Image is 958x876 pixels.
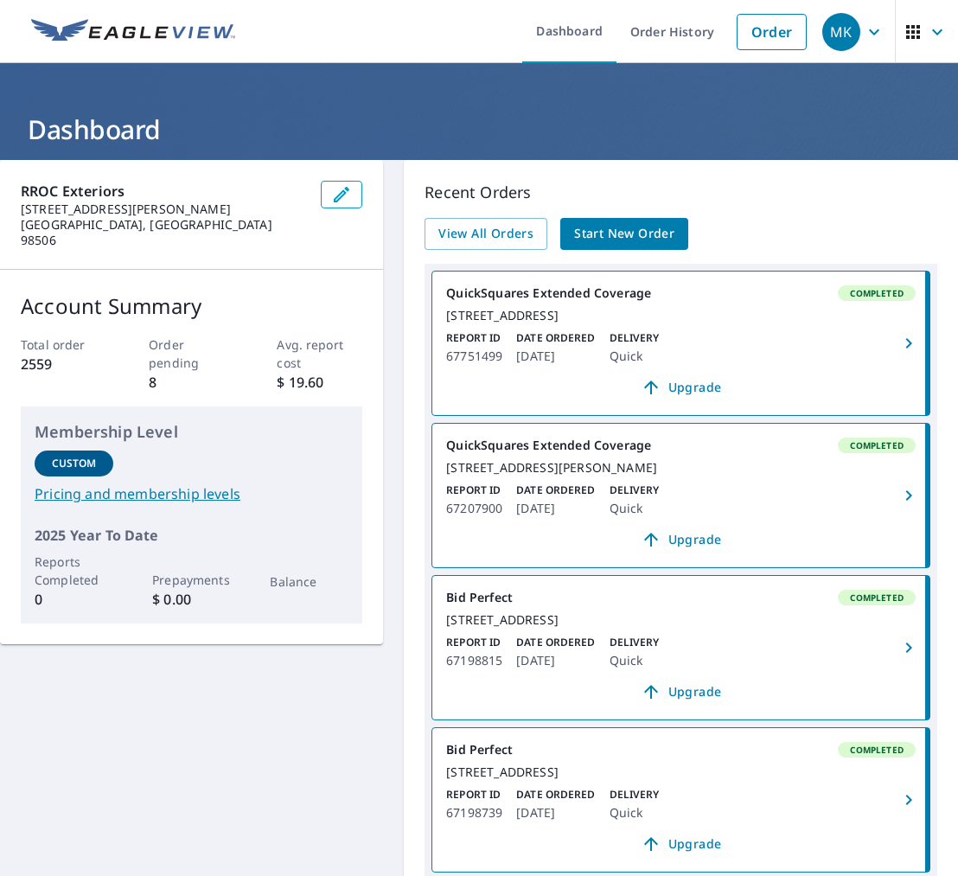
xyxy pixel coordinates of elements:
[446,678,916,706] a: Upgrade
[425,181,937,204] p: Recent Orders
[446,285,916,301] div: QuickSquares Extended Coverage
[840,439,914,451] span: Completed
[457,681,905,702] span: Upgrade
[35,525,348,546] p: 2025 Year To Date
[21,336,106,354] p: Total order
[21,181,307,201] p: RROC Exteriors
[516,635,595,650] p: Date Ordered
[446,346,502,367] p: 67751499
[35,420,348,444] p: Membership Level
[35,553,113,589] p: Reports Completed
[610,330,660,346] p: Delivery
[35,483,348,504] a: Pricing and membership levels
[446,438,916,453] div: QuickSquares Extended Coverage
[516,330,595,346] p: Date Ordered
[149,336,234,372] p: Order pending
[277,336,362,372] p: Avg. report cost
[446,330,502,346] p: Report ID
[457,529,905,550] span: Upgrade
[21,201,307,217] p: [STREET_ADDRESS][PERSON_NAME]
[560,218,688,250] a: Start New Order
[610,346,660,367] p: Quick
[446,830,916,858] a: Upgrade
[446,460,916,476] div: [STREET_ADDRESS][PERSON_NAME]
[840,591,914,604] span: Completed
[432,424,929,567] a: QuickSquares Extended CoverageCompleted[STREET_ADDRESS][PERSON_NAME]Report ID67207900Date Ordered...
[610,787,660,802] p: Delivery
[822,13,860,51] div: MK
[277,372,362,393] p: $ 19.60
[446,787,502,802] p: Report ID
[52,456,97,471] p: Custom
[446,635,502,650] p: Report ID
[574,223,674,245] span: Start New Order
[438,223,533,245] span: View All Orders
[446,612,916,628] div: [STREET_ADDRESS]
[516,483,595,498] p: Date Ordered
[149,372,234,393] p: 8
[446,374,916,401] a: Upgrade
[516,346,595,367] p: [DATE]
[446,498,502,519] p: 67207900
[152,589,231,610] p: $ 0.00
[446,590,916,605] div: Bid Perfect
[425,218,547,250] a: View All Orders
[737,14,807,50] a: Order
[432,272,929,415] a: QuickSquares Extended CoverageCompleted[STREET_ADDRESS]Report ID67751499Date Ordered[DATE]Deliver...
[840,287,914,299] span: Completed
[270,572,348,591] p: Balance
[432,576,929,719] a: Bid PerfectCompleted[STREET_ADDRESS]Report ID67198815Date Ordered[DATE]DeliveryQuickUpgrade
[21,217,307,248] p: [GEOGRAPHIC_DATA], [GEOGRAPHIC_DATA] 98506
[840,744,914,756] span: Completed
[457,377,905,398] span: Upgrade
[516,650,595,671] p: [DATE]
[516,787,595,802] p: Date Ordered
[21,291,362,322] p: Account Summary
[446,742,916,758] div: Bid Perfect
[432,728,929,872] a: Bid PerfectCompleted[STREET_ADDRESS]Report ID67198739Date Ordered[DATE]DeliveryQuickUpgrade
[610,802,660,823] p: Quick
[21,354,106,374] p: 2559
[516,498,595,519] p: [DATE]
[610,483,660,498] p: Delivery
[446,483,502,498] p: Report ID
[446,802,502,823] p: 67198739
[610,498,660,519] p: Quick
[152,571,231,589] p: Prepayments
[446,650,502,671] p: 67198815
[31,19,235,45] img: EV Logo
[610,650,660,671] p: Quick
[446,526,916,553] a: Upgrade
[610,635,660,650] p: Delivery
[446,308,916,323] div: [STREET_ADDRESS]
[21,112,937,147] h1: Dashboard
[516,802,595,823] p: [DATE]
[457,834,905,854] span: Upgrade
[35,589,113,610] p: 0
[446,764,916,780] div: [STREET_ADDRESS]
